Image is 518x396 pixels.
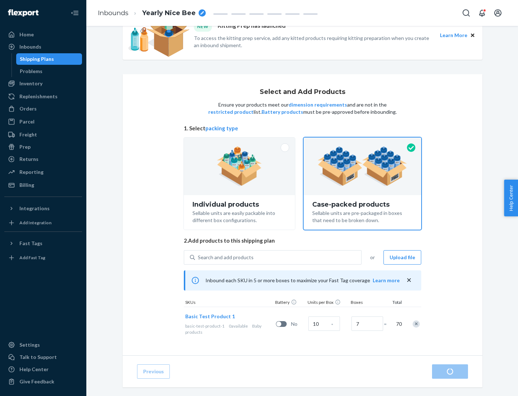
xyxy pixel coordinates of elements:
img: case-pack.59cecea509d18c883b923b81aeac6d0b.png [318,147,407,186]
a: Prep [4,141,82,153]
button: Upload file [383,250,421,265]
div: Total [385,299,403,307]
div: Inventory [19,80,42,87]
div: Inbound each SKU in 5 or more boxes to maximize your Fast Tag coverage [184,270,421,291]
span: Basic Test Product 1 [185,313,235,319]
button: Learn more [373,277,400,284]
button: Open account menu [491,6,505,20]
a: Inbounds [98,9,128,17]
div: Parcel [19,118,35,125]
div: Shipping Plans [20,55,54,63]
h1: Select and Add Products [260,89,345,96]
div: Talk to Support [19,354,57,361]
input: Number of boxes [351,316,383,331]
a: Inbounds [4,41,82,53]
button: dimension requirements [288,101,347,108]
button: Close [469,31,477,39]
div: Settings [19,341,40,348]
button: Close Navigation [68,6,82,20]
div: Add Integration [19,220,51,226]
span: or [370,254,375,261]
button: Integrations [4,203,82,214]
a: Settings [4,339,82,351]
span: 70 [395,320,402,328]
div: Units per Box [306,299,349,307]
div: Billing [19,181,34,189]
p: To access the kitting prep service, add any kitted products requiring kitting preparation when yo... [194,35,433,49]
div: Prep [19,143,31,150]
a: Freight [4,129,82,140]
a: Problems [16,66,82,77]
div: Freight [19,131,37,138]
div: Add Fast Tag [19,255,45,261]
span: 0 available [229,323,248,329]
div: Help Center [19,366,49,373]
div: Returns [19,156,38,163]
a: Talk to Support [4,351,82,363]
span: 1. Select [184,125,421,132]
div: Inbounds [19,43,41,50]
a: Billing [4,179,82,191]
button: Help Center [504,180,518,216]
div: Reporting [19,168,44,176]
a: Help Center [4,364,82,375]
button: Learn More [440,31,467,39]
button: packing type [205,125,238,132]
div: Boxes [349,299,385,307]
button: Open Search Box [459,6,473,20]
span: 2. Add products to this shipping plan [184,237,421,244]
img: Flexport logo [8,9,38,17]
div: Sellable units are easily packable into different box configurations. [192,208,286,224]
a: Add Fast Tag [4,252,82,264]
div: Sellable units are pre-packaged in boxes that need to be broken down. [312,208,413,224]
button: close [405,276,413,284]
div: Case-packed products [312,201,413,208]
a: Home [4,29,82,40]
span: Yearly Nice Bee [142,9,196,18]
button: restricted product [208,108,254,116]
div: SKUs [184,299,274,307]
div: Individual products [192,201,286,208]
div: Integrations [19,205,50,212]
a: Inventory [4,78,82,89]
button: Give Feedback [4,376,82,387]
div: Baby products [185,323,273,335]
div: NEW [194,22,212,31]
ol: breadcrumbs [92,3,212,24]
a: Orders [4,103,82,114]
div: Fast Tags [19,240,42,247]
span: = [384,320,391,328]
div: Home [19,31,34,38]
div: Replenishments [19,93,58,100]
div: Remove Item [413,320,420,328]
a: Shipping Plans [16,53,82,65]
button: Previous [137,364,170,379]
button: Open notifications [475,6,489,20]
button: Battery products [262,108,303,116]
span: basic-test-product-1 [185,323,224,329]
a: Replenishments [4,91,82,102]
div: Problems [20,68,42,75]
p: Kitting Prep has launched [218,22,286,31]
p: Ensure your products meet our and are not in the list. must be pre-approved before inbounding. [208,101,397,116]
a: Parcel [4,116,82,127]
input: Case Quantity [308,316,340,331]
a: Reporting [4,166,82,178]
div: Give Feedback [19,378,54,385]
button: Basic Test Product 1 [185,313,235,320]
div: Battery [274,299,306,307]
a: Returns [4,153,82,165]
a: Add Integration [4,217,82,229]
img: individual-pack.facf35554cb0f1810c75b2bd6df2d64e.png [217,147,262,186]
button: Fast Tags [4,238,82,249]
div: Search and add products [198,254,254,261]
div: Orders [19,105,37,112]
span: No [291,320,305,328]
